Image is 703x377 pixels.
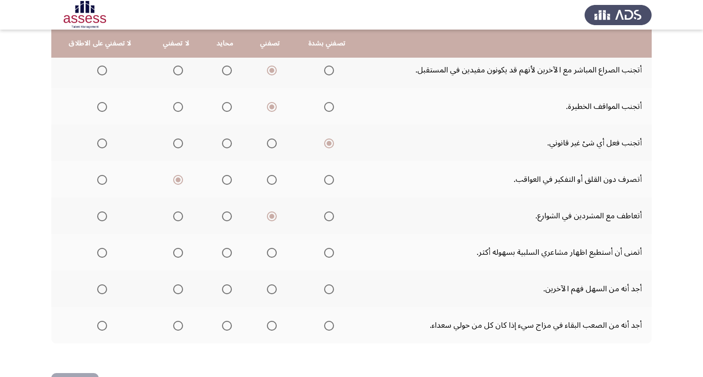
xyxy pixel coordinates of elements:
mat-radio-group: Select an option [169,98,183,115]
mat-radio-group: Select an option [93,244,107,261]
td: أتجنب المواقف الخطيرة. [361,88,652,125]
mat-radio-group: Select an option [263,171,277,188]
mat-radio-group: Select an option [320,317,334,334]
mat-radio-group: Select an option [263,135,277,151]
mat-radio-group: Select an option [320,62,334,78]
mat-radio-group: Select an option [93,135,107,151]
mat-radio-group: Select an option [169,317,183,334]
mat-radio-group: Select an option [218,62,232,78]
mat-radio-group: Select an option [320,135,334,151]
mat-radio-group: Select an option [93,98,107,115]
mat-radio-group: Select an option [218,317,232,334]
mat-radio-group: Select an option [218,280,232,297]
mat-radio-group: Select an option [169,207,183,224]
th: لا تصفني [149,30,204,58]
mat-radio-group: Select an option [263,62,277,78]
mat-radio-group: Select an option [169,62,183,78]
mat-radio-group: Select an option [320,98,334,115]
mat-radio-group: Select an option [218,98,232,115]
mat-radio-group: Select an option [320,207,334,224]
mat-radio-group: Select an option [320,171,334,188]
th: تصفني [247,30,294,58]
mat-radio-group: Select an option [93,62,107,78]
mat-radio-group: Select an option [218,244,232,261]
td: أتعاطف مع المشردين في الشوارع. [361,198,652,234]
mat-radio-group: Select an option [218,171,232,188]
mat-radio-group: Select an option [263,317,277,334]
img: Assess Talent Management logo [585,1,652,29]
mat-radio-group: Select an option [93,280,107,297]
mat-radio-group: Select an option [263,280,277,297]
td: أتصرف دون القلق أو التفكير في العواقب. [361,161,652,198]
th: لا تصفني على الاطلاق [51,30,149,58]
mat-radio-group: Select an option [263,244,277,261]
td: أجد أنه من السهل فهم الآخرين. [361,271,652,307]
td: أتجنب فعل أي شىْ غير قانوني. [361,125,652,161]
mat-radio-group: Select an option [169,135,183,151]
mat-radio-group: Select an option [263,207,277,224]
img: Assessment logo of Emotional Intelligence Assessment - THL [51,1,118,29]
th: محايد [203,30,247,58]
mat-radio-group: Select an option [93,317,107,334]
mat-radio-group: Select an option [169,244,183,261]
mat-radio-group: Select an option [218,207,232,224]
mat-radio-group: Select an option [263,98,277,115]
td: أجد أنه من الصعب البقاء في مزاج سيء إذا كان كل من حولي سعداء. [361,307,652,343]
mat-radio-group: Select an option [93,171,107,188]
mat-radio-group: Select an option [320,280,334,297]
td: أتجنب الصراع المباشر مع الآخرين لأنهم قد يكونون مفيدين في المستقبل. [361,52,652,88]
mat-radio-group: Select an option [169,280,183,297]
mat-radio-group: Select an option [218,135,232,151]
td: أتمنى أن أستطيع اظهار مشاعري السلبية بسهوله أكثر. [361,234,652,271]
mat-radio-group: Select an option [93,207,107,224]
th: تصفني بشدة [294,30,361,58]
mat-radio-group: Select an option [320,244,334,261]
mat-radio-group: Select an option [169,171,183,188]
